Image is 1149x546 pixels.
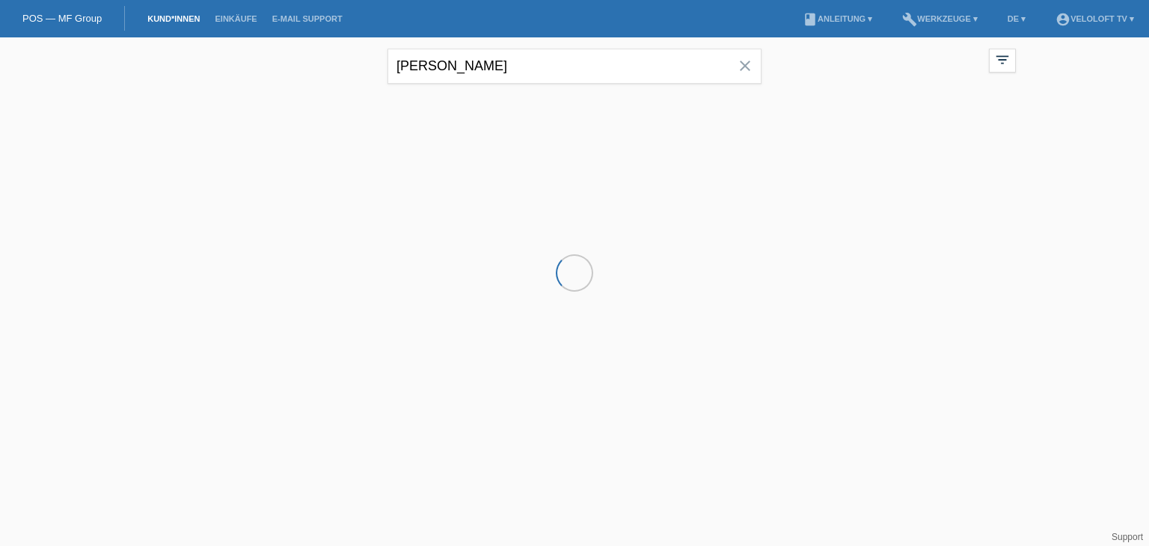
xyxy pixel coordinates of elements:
a: bookAnleitung ▾ [795,14,880,23]
a: Support [1112,532,1143,542]
a: Kund*innen [140,14,207,23]
a: E-Mail Support [265,14,350,23]
a: buildWerkzeuge ▾ [895,14,985,23]
i: filter_list [994,52,1011,68]
i: book [803,12,818,27]
i: account_circle [1055,12,1070,27]
i: build [902,12,917,27]
a: account_circleVeloLoft TV ▾ [1048,14,1142,23]
a: Einkäufe [207,14,264,23]
input: Suche... [387,49,762,84]
a: DE ▾ [1000,14,1033,23]
i: close [736,57,754,75]
a: POS — MF Group [22,13,102,24]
